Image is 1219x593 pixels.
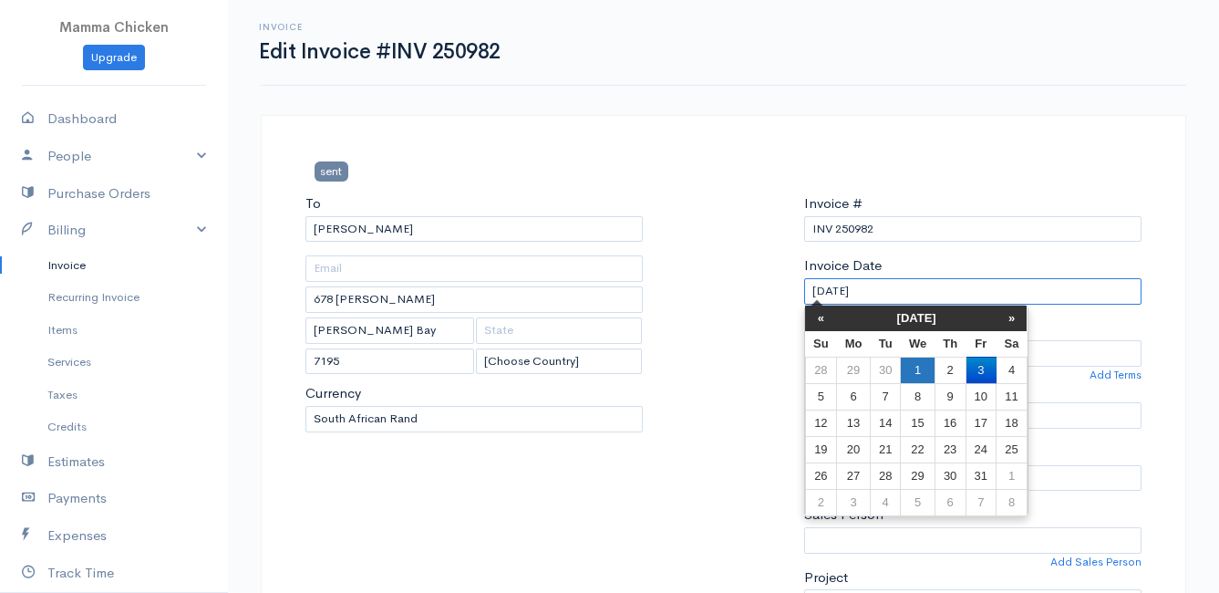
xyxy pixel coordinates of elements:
[259,22,501,32] h6: Invoice
[870,436,900,463] td: 21
[935,436,966,463] td: 23
[997,436,1028,463] td: 25
[901,489,935,515] td: 5
[870,410,900,436] td: 14
[870,489,900,515] td: 4
[59,18,169,36] span: Mamma Chicken
[966,331,996,358] th: Fr
[305,317,474,344] input: City
[966,383,996,410] td: 10
[935,489,966,515] td: 6
[935,331,966,358] th: Th
[966,410,996,436] td: 17
[997,357,1028,383] td: 4
[966,436,996,463] td: 24
[901,383,935,410] td: 8
[935,410,966,436] td: 16
[837,331,871,358] th: Mo
[870,357,900,383] td: 30
[805,410,837,436] td: 12
[805,306,837,331] th: «
[935,463,966,489] td: 30
[837,357,871,383] td: 29
[804,567,848,588] label: Project
[870,383,900,410] td: 7
[837,436,871,463] td: 20
[805,331,837,358] th: Su
[935,357,966,383] td: 2
[305,255,643,282] input: Email
[901,410,935,436] td: 15
[305,286,643,313] input: Address
[1090,367,1142,383] a: Add Terms
[837,383,871,410] td: 6
[997,489,1028,515] td: 8
[901,463,935,489] td: 29
[305,383,361,404] label: Currency
[804,193,863,214] label: Invoice #
[1050,554,1142,570] a: Add Sales Person
[870,463,900,489] td: 28
[966,463,996,489] td: 31
[804,255,882,276] label: Invoice Date
[805,463,837,489] td: 26
[305,349,474,375] input: Zip
[805,357,837,383] td: 28
[997,383,1028,410] td: 11
[901,357,935,383] td: 1
[966,357,996,383] td: 3
[997,306,1028,331] th: »
[837,306,997,331] th: [DATE]
[997,410,1028,436] td: 18
[837,463,871,489] td: 27
[837,410,871,436] td: 13
[259,40,501,63] h1: Edit Invoice #INV 250982
[805,489,837,515] td: 2
[997,331,1028,358] th: Sa
[901,331,935,358] th: We
[805,383,837,410] td: 5
[315,161,348,181] span: sent
[837,489,871,515] td: 3
[476,317,641,344] input: State
[966,489,996,515] td: 7
[804,278,1142,305] input: dd-mm-yyyy
[83,45,145,71] a: Upgrade
[997,463,1028,489] td: 1
[305,193,321,214] label: To
[305,216,643,243] input: Client Name
[901,436,935,463] td: 22
[935,383,966,410] td: 9
[870,331,900,358] th: Tu
[805,436,837,463] td: 19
